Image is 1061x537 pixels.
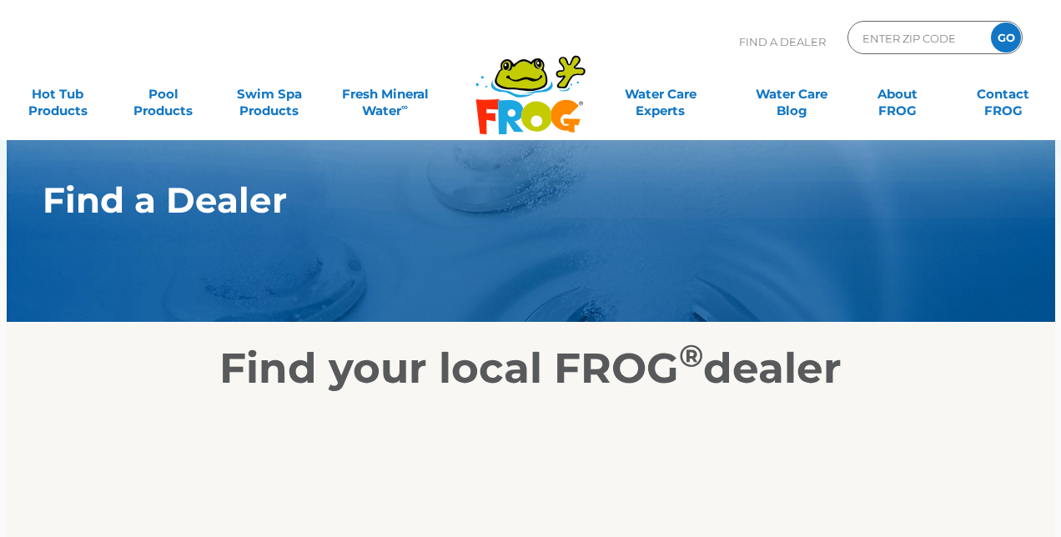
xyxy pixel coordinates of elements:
sup: ® [679,337,703,374]
a: AboutFROG [857,78,939,111]
input: GO [991,23,1021,53]
a: Hot TubProducts [17,78,99,111]
input: Zip Code Form [861,26,973,50]
img: Frog Products Logo [466,33,595,135]
a: PoolProducts [123,78,205,111]
h1: Find a Dealer [43,180,941,220]
a: Water CareBlog [751,78,833,111]
a: ContactFROG [962,78,1044,111]
a: Water CareExperts [594,78,727,111]
h2: Find your local FROG dealer [18,344,1043,394]
p: Find A Dealer [739,21,826,63]
a: Fresh MineralWater∞ [334,78,436,111]
sup: ∞ [401,101,408,113]
a: Swim SpaProducts [228,78,310,111]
